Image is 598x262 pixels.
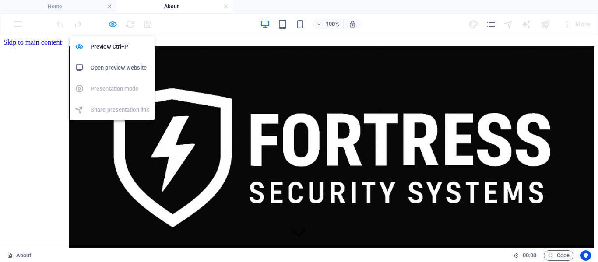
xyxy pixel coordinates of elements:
button: Usercentrics [580,250,591,261]
span: : [529,252,530,259]
i: On resize automatically adjust zoom level to fit chosen device. [348,20,356,28]
h6: Preview Ctrl+P [91,42,149,52]
h6: Session time [514,250,537,261]
button: pages [486,19,496,29]
button: 100% [313,19,344,29]
h6: Open preview website [91,63,149,73]
a: Click to cancel selection. Double-click to open Pages [7,250,32,261]
a: Skip to main content [4,3,62,11]
h4: About [116,2,233,11]
i: Pages (Ctrl+Alt+S) [486,19,496,29]
h6: 100% [326,19,340,29]
button: Code [544,250,573,261]
span: 00 00 [523,250,536,261]
span: Code [548,250,570,261]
